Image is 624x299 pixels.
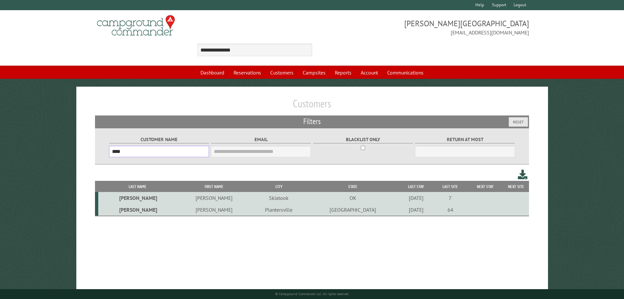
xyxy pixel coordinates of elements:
[299,66,330,79] a: Campsites
[251,181,307,192] th: City
[503,181,529,192] th: Next Site
[266,66,297,79] a: Customers
[211,136,311,143] label: Email
[313,136,413,143] label: Blacklist only
[467,181,503,192] th: Next Stay
[275,292,349,296] small: © Campground Commander LLC. All rights reserved.
[357,66,382,79] a: Account
[312,18,529,36] span: [PERSON_NAME][GEOGRAPHIC_DATA] [EMAIL_ADDRESS][DOMAIN_NAME]
[197,66,228,79] a: Dashboard
[251,192,307,204] td: Skiatook
[177,204,251,216] td: [PERSON_NAME]
[400,195,432,201] div: [DATE]
[433,181,467,192] th: Last Site
[95,116,529,128] h2: Filters
[433,192,467,204] td: 7
[509,117,528,127] button: Reset
[251,204,307,216] td: Plantersville
[98,192,177,204] td: [PERSON_NAME]
[415,136,515,143] label: Return at most
[177,192,251,204] td: [PERSON_NAME]
[230,66,265,79] a: Reservations
[383,66,427,79] a: Communications
[518,168,527,181] a: Download this customer list (.csv)
[331,66,355,79] a: Reports
[307,204,399,216] td: [GEOGRAPHIC_DATA]
[400,206,432,213] div: [DATE]
[307,181,399,192] th: State
[98,204,177,216] td: [PERSON_NAME]
[109,136,209,143] label: Customer Name
[399,181,433,192] th: Last Stay
[98,181,177,192] th: Last Name
[95,13,177,38] img: Campground Commander
[307,192,399,204] td: OK
[95,97,529,115] h1: Customers
[177,181,251,192] th: First Name
[433,204,467,216] td: 64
